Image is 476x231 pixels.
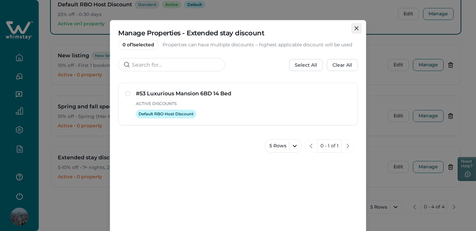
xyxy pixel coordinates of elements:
button: Select All [289,59,323,71]
p: Properties can have multiple discounts – highest applicable discount will be used [163,42,352,48]
button: Clear All [327,59,358,71]
button: next page [341,139,354,153]
span: Default RBO Host Discount [136,110,196,118]
h4: #53 Luxurious Mansion 6BD 14 Bed [136,90,351,98]
h2: Manage Properties - Extended stay discount [118,28,358,38]
button: Close [351,23,362,34]
p: Active Discounts [136,100,351,107]
button: previous page [304,139,318,153]
p: 0 - 1 of 1 [320,143,338,149]
input: Search for... [118,58,225,71]
span: 0 of 1 selected [118,40,159,50]
button: 5 Rows [265,139,302,153]
button: 0 - 1 of 1 [317,139,341,153]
